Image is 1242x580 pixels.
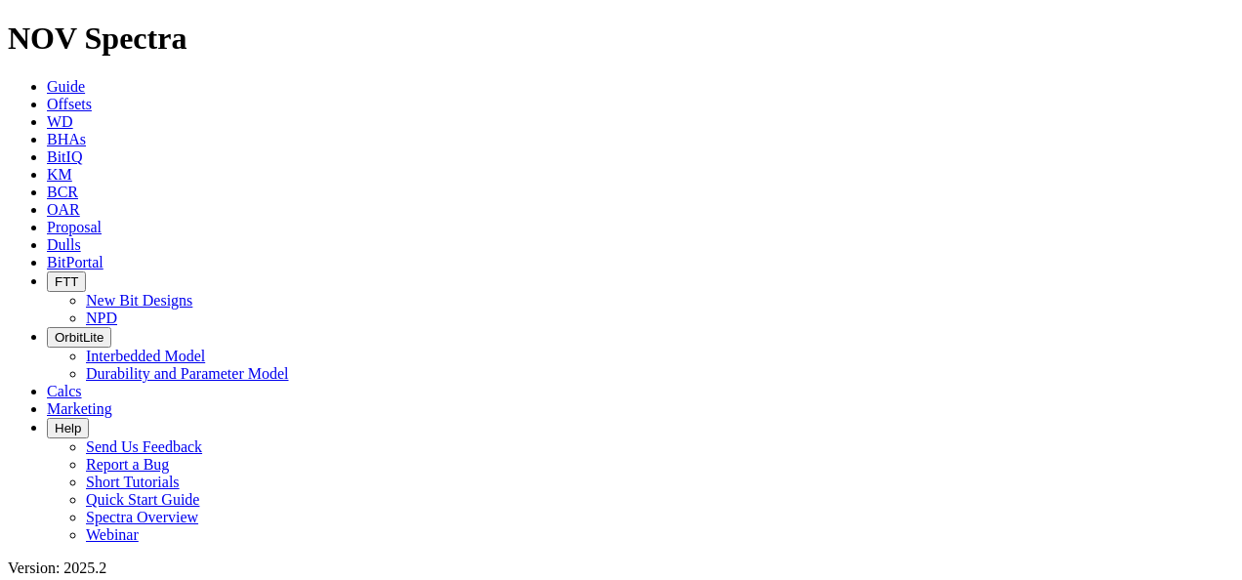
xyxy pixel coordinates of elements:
[86,526,139,543] a: Webinar
[8,559,1234,577] div: Version: 2025.2
[86,438,202,455] a: Send Us Feedback
[86,365,289,382] a: Durability and Parameter Model
[86,474,180,490] a: Short Tutorials
[47,201,80,218] a: OAR
[47,219,102,235] a: Proposal
[55,330,103,345] span: OrbitLite
[47,327,111,348] button: OrbitLite
[86,310,117,326] a: NPD
[47,236,81,253] a: Dulls
[47,184,78,200] a: BCR
[86,348,205,364] a: Interbedded Model
[47,113,73,130] a: WD
[47,383,82,399] a: Calcs
[86,491,199,508] a: Quick Start Guide
[47,148,82,165] a: BitIQ
[55,421,81,435] span: Help
[47,78,85,95] a: Guide
[86,292,192,309] a: New Bit Designs
[47,166,72,183] a: KM
[47,418,89,438] button: Help
[8,21,1234,57] h1: NOV Spectra
[86,509,198,525] a: Spectra Overview
[55,274,78,289] span: FTT
[47,131,86,147] a: BHAs
[47,96,92,112] a: Offsets
[47,271,86,292] button: FTT
[47,254,103,270] a: BitPortal
[47,400,112,417] a: Marketing
[86,456,169,473] a: Report a Bug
